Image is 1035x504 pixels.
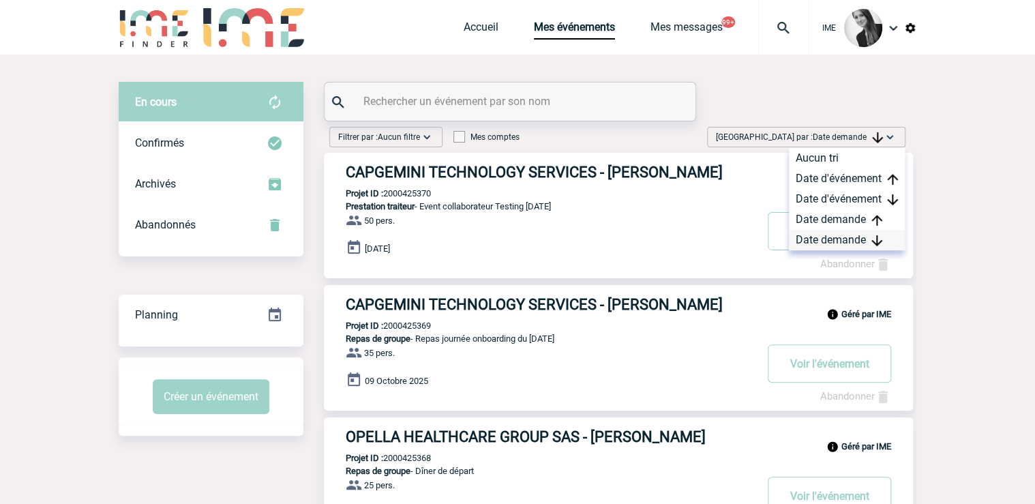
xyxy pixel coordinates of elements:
span: 50 pers. [364,216,395,226]
span: IME [822,23,836,33]
span: En cours [135,95,177,108]
b: Projet ID : [346,188,383,198]
b: Géré par IME [841,309,891,319]
span: 09 Octobre 2025 [365,376,428,386]
span: Confirmés [135,136,184,149]
button: Créer un événement [153,379,269,414]
span: Repas de groupe [346,333,410,344]
img: arrow_downward.png [887,194,898,205]
input: Rechercher un événement par son nom [360,91,663,111]
img: arrow_upward.png [871,215,882,226]
img: baseline_expand_more_white_24dp-b.png [883,130,897,144]
p: 2000425370 [324,188,431,198]
b: Projet ID : [346,321,383,331]
span: Archivés [135,177,176,190]
img: info_black_24dp.svg [826,308,839,321]
span: 25 pers. [364,480,395,490]
img: info_black_24dp.svg [826,441,839,453]
div: Date demande [789,209,905,230]
img: arrow_upward.png [887,174,898,185]
button: Voir l'événement [768,344,891,383]
a: Accueil [464,20,498,40]
a: CAPGEMINI TECHNOLOGY SERVICES - [PERSON_NAME] [324,164,913,181]
span: Filtrer par : [338,130,420,144]
a: Planning [119,294,303,334]
div: Retrouvez ici tous vos événements annulés [119,205,303,246]
div: Aucun tri [789,148,905,168]
p: 2000425368 [324,453,431,463]
h3: CAPGEMINI TECHNOLOGY SERVICES - [PERSON_NAME] [346,296,755,313]
span: Planning [135,308,178,321]
label: Mes comptes [453,132,520,142]
h3: OPELLA HEALTHCARE GROUP SAS - [PERSON_NAME] [346,428,755,445]
button: Voir l'événement [768,212,891,250]
h3: CAPGEMINI TECHNOLOGY SERVICES - [PERSON_NAME] [346,164,755,181]
img: baseline_expand_more_white_24dp-b.png [420,130,434,144]
a: Abandonner [820,390,891,402]
a: Abandonner [820,258,891,270]
p: - Dîner de départ [324,466,755,476]
p: 2000425369 [324,321,431,331]
a: OPELLA HEALTHCARE GROUP SAS - [PERSON_NAME] [324,428,913,445]
span: Repas de groupe [346,466,410,476]
b: Projet ID : [346,453,383,463]
span: Abandonnés [135,218,196,231]
div: Retrouvez ici tous vos évènements avant confirmation [119,82,303,123]
a: CAPGEMINI TECHNOLOGY SERVICES - [PERSON_NAME] [324,296,913,313]
p: - Repas journée onboarding du [DATE] [324,333,755,344]
span: Prestation traiteur [346,201,415,211]
div: Retrouvez ici tous vos événements organisés par date et état d'avancement [119,295,303,336]
div: Date demande [789,230,905,250]
a: Mes événements [534,20,615,40]
span: Aucun filtre [378,132,420,142]
a: Mes messages [650,20,723,40]
div: Date d'événement [789,189,905,209]
img: IME-Finder [119,8,190,47]
button: 99+ [721,16,735,28]
b: Géré par IME [841,441,891,451]
img: 101050-0.jpg [844,9,882,47]
span: Date demande [813,132,883,142]
img: arrow_downward.png [871,235,882,246]
div: Date d'événement [789,168,905,189]
div: Retrouvez ici tous les événements que vous avez décidé d'archiver [119,164,303,205]
span: [DATE] [365,243,390,254]
span: [GEOGRAPHIC_DATA] par : [716,130,883,144]
img: arrow_downward.png [872,132,883,143]
p: - Event collaborateur Testing [DATE] [324,201,755,211]
span: 35 pers. [364,348,395,358]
